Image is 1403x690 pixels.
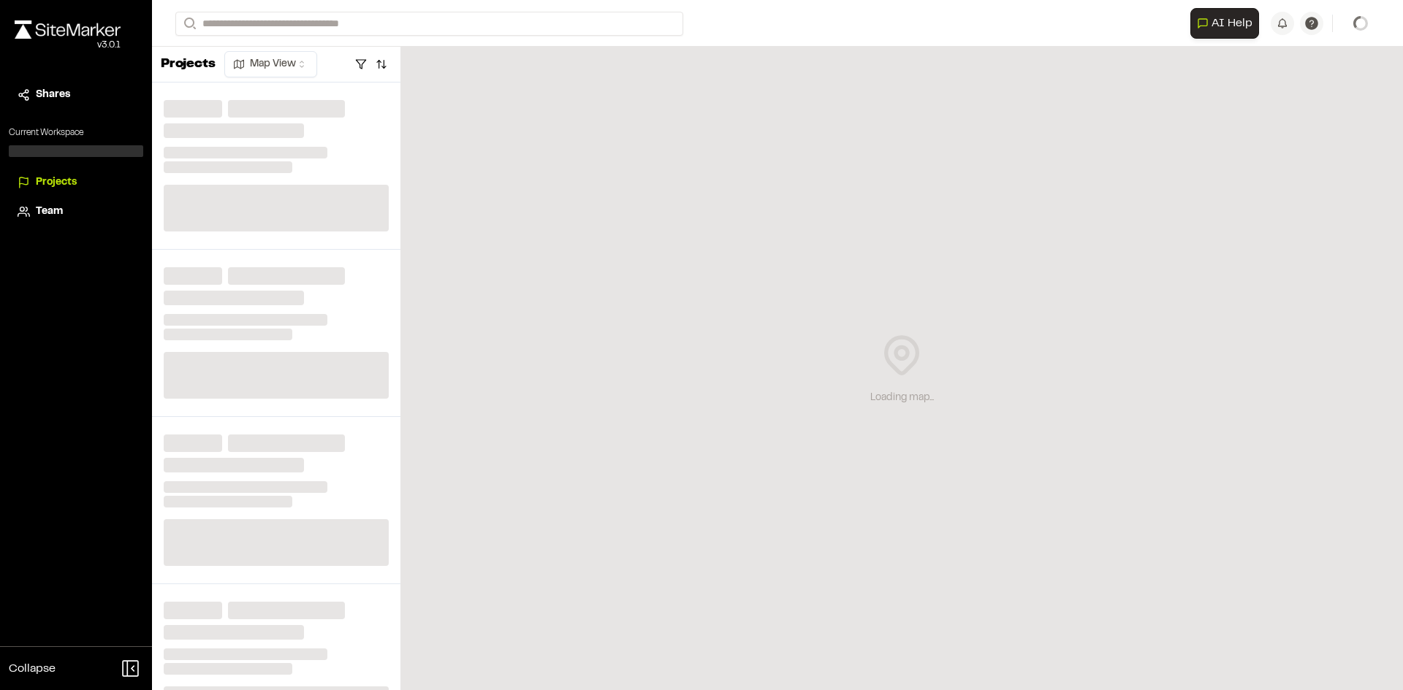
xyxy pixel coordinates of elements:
[161,55,216,74] p: Projects
[15,39,121,52] div: Oh geez...please don't...
[1212,15,1252,32] span: AI Help
[15,20,121,39] img: rebrand.png
[9,660,56,678] span: Collapse
[1190,8,1259,39] button: Open AI Assistant
[18,87,134,103] a: Shares
[175,12,202,36] button: Search
[36,87,70,103] span: Shares
[18,175,134,191] a: Projects
[36,175,77,191] span: Projects
[36,204,63,220] span: Team
[1190,8,1265,39] div: Open AI Assistant
[870,390,934,406] div: Loading map...
[18,204,134,220] a: Team
[9,126,143,139] p: Current Workspace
